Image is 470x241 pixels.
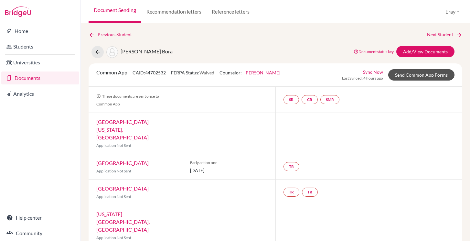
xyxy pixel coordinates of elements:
a: SR [283,95,299,104]
a: SMR [320,95,339,104]
a: Home [1,25,79,38]
a: [PERSON_NAME] [244,70,280,75]
button: Eray [443,5,462,18]
span: These documents are sent once to Common App [96,94,159,106]
a: [GEOGRAPHIC_DATA] [96,185,149,192]
a: Help center [1,211,79,224]
a: Community [1,227,79,240]
span: Waived [199,70,214,75]
span: Application Not Sent [96,169,131,173]
a: [US_STATE][GEOGRAPHIC_DATA], [GEOGRAPHIC_DATA] [96,211,150,233]
span: [PERSON_NAME] Bora [121,48,173,54]
a: Students [1,40,79,53]
span: Early action one [190,160,268,166]
a: CR [302,95,318,104]
span: FERPA Status: [171,70,214,75]
span: [DATE] [190,167,268,174]
a: TR [302,188,318,197]
a: Analytics [1,87,79,100]
a: Sync Now [363,69,383,75]
span: Common App [96,69,127,75]
a: [GEOGRAPHIC_DATA][US_STATE], [GEOGRAPHIC_DATA] [96,119,149,140]
a: Document status key [354,49,394,54]
a: TR [283,162,299,171]
span: Counselor: [219,70,280,75]
span: Application Not Sent [96,194,131,199]
a: Previous Student [89,31,137,38]
span: CAID: 44702532 [133,70,166,75]
span: Last Synced: 4 hours ago [342,75,383,81]
a: [GEOGRAPHIC_DATA] [96,160,149,166]
a: Universities [1,56,79,69]
a: TR [283,188,299,197]
a: Add/View Documents [396,46,454,57]
span: Application Not Sent [96,235,131,240]
a: Next Student [427,31,462,38]
a: Send Common App Forms [388,69,454,81]
a: Documents [1,71,79,84]
img: Bridge-U [5,6,31,17]
span: Application Not Sent [96,143,131,148]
